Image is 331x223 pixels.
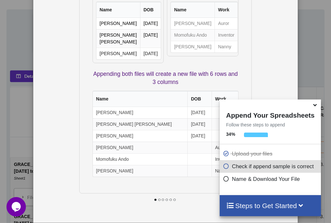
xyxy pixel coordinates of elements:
td: [PERSON_NAME] [PERSON_NAME] [93,118,187,130]
td: [DATE] [187,118,212,130]
th: Name [93,91,187,107]
td: [PERSON_NAME] [93,142,187,153]
td: Nanny [212,165,238,177]
th: Name [171,2,215,18]
th: DOB [187,91,212,107]
td: [DATE] [140,18,161,29]
td: [DATE] [140,29,161,48]
td: Momofuku Ando [93,153,187,165]
th: DOB [140,2,161,18]
p: Upload your files [223,150,319,158]
iframe: chat widget [6,197,27,217]
b: 34 % [226,132,235,137]
th: Work [212,91,238,107]
td: [PERSON_NAME] [171,41,215,53]
th: Work [215,2,237,18]
td: Momofuku Ando [171,29,215,41]
td: [PERSON_NAME] [96,18,140,29]
h4: Append Your Spreadsheets [220,110,321,119]
td: [PERSON_NAME] [PERSON_NAME] [96,29,140,48]
h4: Steps to Get Started [226,202,314,210]
p: Check if append sample is correct [223,162,319,170]
td: [DATE] [140,48,161,59]
td: Auror [215,18,237,29]
td: [DATE] [187,130,212,142]
p: Follow these steps to append [220,122,321,128]
th: Name [96,2,140,18]
td: [PERSON_NAME] [171,18,215,29]
td: Inventor [212,153,238,165]
td: Inventor [215,29,237,41]
td: Auror [212,142,238,153]
p: Appending both files will create a new file with 6 rows and 3 columns [93,70,238,86]
td: [PERSON_NAME] [93,130,187,142]
td: [PERSON_NAME] [96,48,140,59]
td: [DATE] [187,107,212,118]
td: [PERSON_NAME] [93,165,187,177]
td: [PERSON_NAME] [93,107,187,118]
td: Nanny [215,41,237,53]
p: Name & Download Your File [223,175,319,183]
